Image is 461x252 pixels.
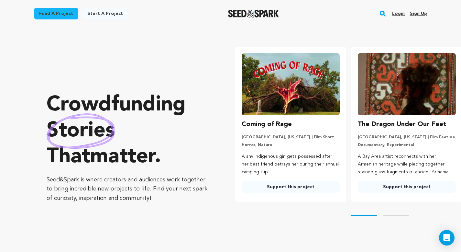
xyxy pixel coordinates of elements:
p: A shy indigenous girl gets possessed after her best friend betrays her during their annual campin... [242,153,340,176]
a: Start a project [82,8,128,19]
a: Support this project [242,181,340,193]
p: Horror, Nature [242,143,340,148]
a: Support this project [358,181,456,193]
h3: Coming of Rage [242,119,292,130]
a: Fund a project [34,8,78,19]
p: Documentary, Experimental [358,143,456,148]
a: Seed&Spark Homepage [228,10,279,17]
p: Seed&Spark is where creators and audiences work together to bring incredible new projects to life... [47,175,209,203]
p: [GEOGRAPHIC_DATA], [US_STATE] | Film Feature [358,135,456,140]
p: [GEOGRAPHIC_DATA], [US_STATE] | Film Short [242,135,340,140]
img: Coming of Rage image [242,53,340,115]
a: Sign up [410,8,427,19]
p: Crowdfunding that . [47,92,209,170]
p: A Bay Area artist reconnects with her Armenian heritage while piecing together stained glass frag... [358,153,456,176]
span: matter [90,147,155,167]
a: Login [392,8,405,19]
h3: The Dragon Under Our Feet [358,119,446,130]
img: Seed&Spark Logo Dark Mode [228,10,279,17]
div: Open Intercom Messenger [439,230,455,246]
img: The Dragon Under Our Feet image [358,53,456,115]
img: hand sketched image [47,113,115,149]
